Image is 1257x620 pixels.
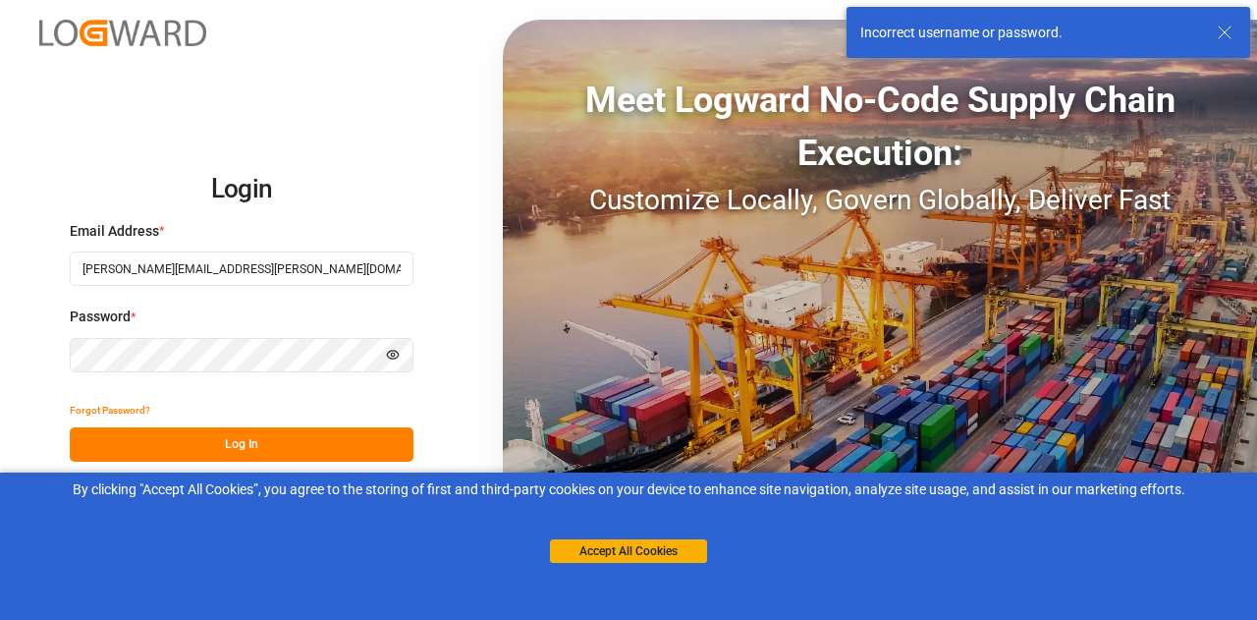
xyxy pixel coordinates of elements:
div: Incorrect username or password. [860,23,1198,43]
img: Logward_new_orange.png [39,20,206,46]
input: Enter your email [70,252,413,286]
div: By clicking "Accept All Cookies”, you agree to the storing of first and third-party cookies on yo... [14,479,1243,500]
button: Accept All Cookies [550,539,707,563]
div: Customize Locally, Govern Globally, Deliver Fast [503,180,1257,221]
div: Meet Logward No-Code Supply Chain Execution: [503,74,1257,180]
button: Log In [70,427,413,462]
span: Password [70,307,131,327]
button: Forgot Password? [70,393,150,427]
span: Email Address [70,221,159,242]
h2: Login [70,158,413,221]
